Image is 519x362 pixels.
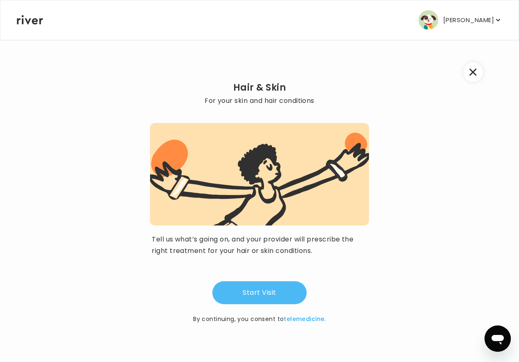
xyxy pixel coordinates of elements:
p: [PERSON_NAME] [443,14,494,26]
h2: Hair & Skin [150,82,369,93]
p: Tell us what’s going on, and your provider will prescribe the right treatment for your hair or sk... [152,234,367,257]
p: By continuing, you consent to [193,314,326,324]
img: visit complete graphic [150,131,369,225]
button: Start Visit [212,281,307,304]
img: user avatar [419,10,438,30]
p: For your skin and hair conditions [150,95,369,107]
iframe: To enrich screen reader interactions, please activate Accessibility in Grammarly extension settings [485,326,511,352]
a: telemedicine. [284,315,326,323]
button: user avatar[PERSON_NAME] [419,10,502,30]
